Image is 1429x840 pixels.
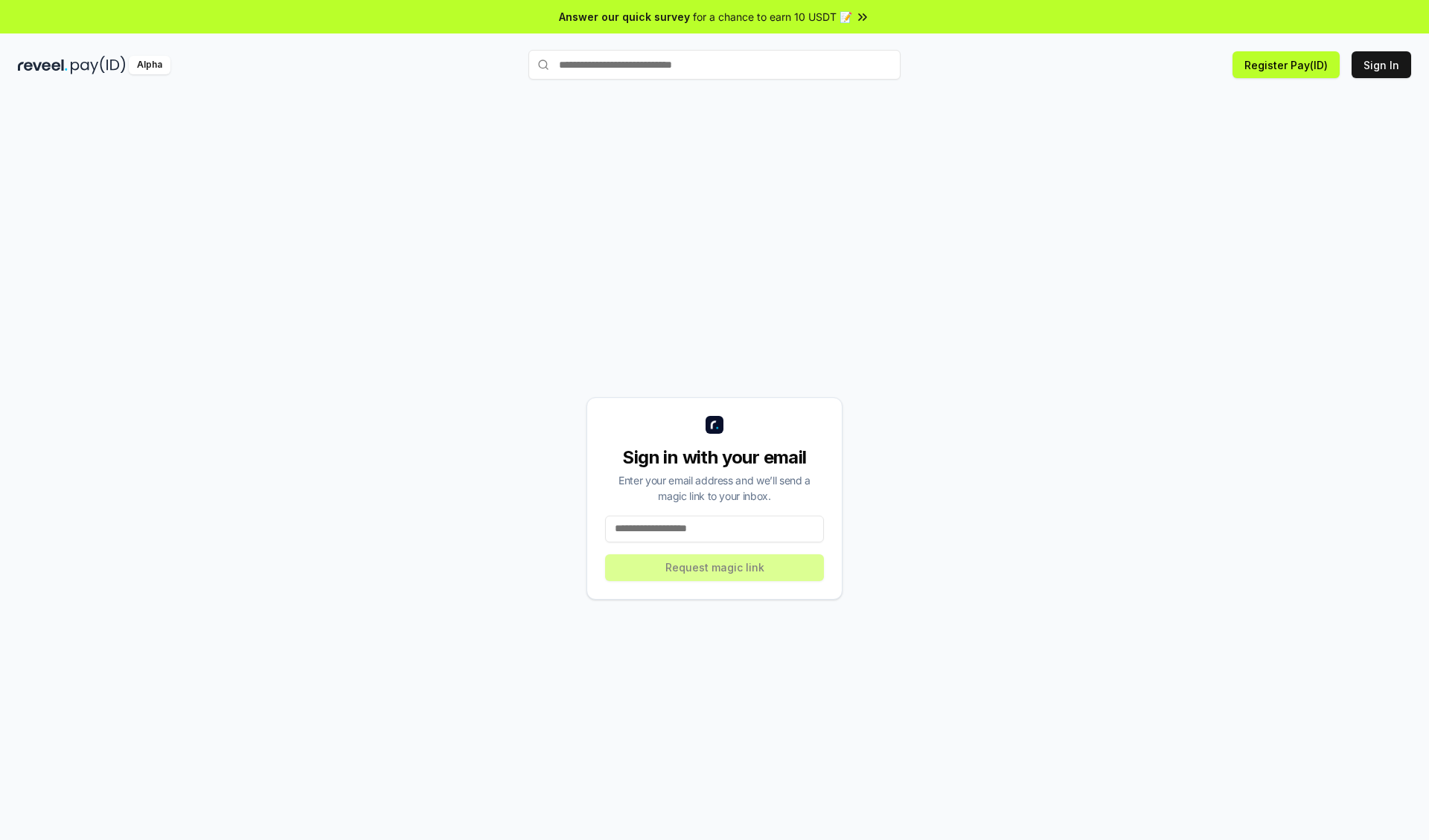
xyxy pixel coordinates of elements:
button: Sign In [1352,51,1411,78]
img: pay_id [71,56,126,74]
span: for a chance to earn 10 USDT 📝 [693,9,852,25]
img: reveel_dark [18,56,68,74]
div: Alpha [129,56,170,74]
div: Sign in with your email [605,446,824,469]
img: logo_small [706,416,723,434]
div: Enter your email address and we’ll send a magic link to your inbox. [605,472,824,504]
button: Register Pay(ID) [1233,51,1340,78]
span: Answer our quick survey [559,9,690,25]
